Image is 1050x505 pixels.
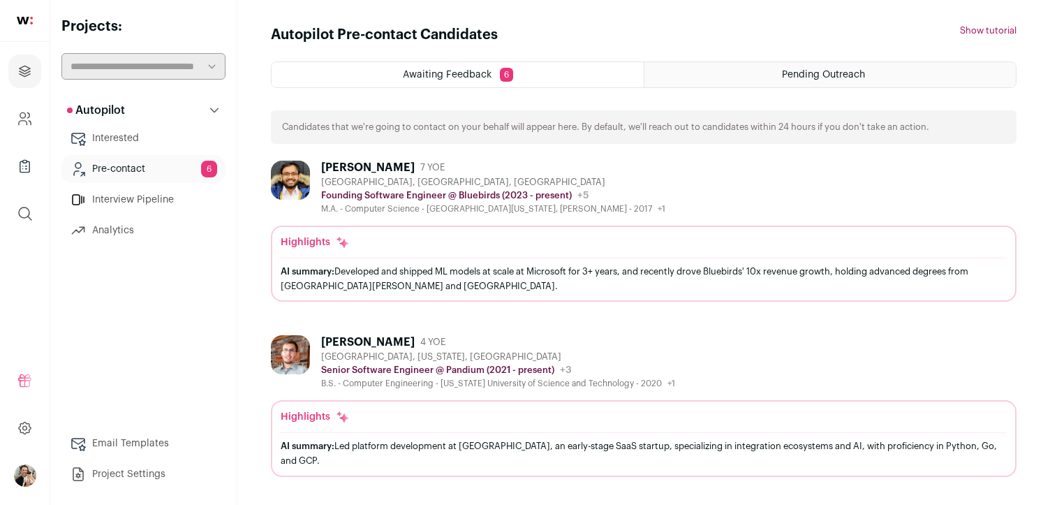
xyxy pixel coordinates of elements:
div: M.A. - Computer Science - [GEOGRAPHIC_DATA][US_STATE], [PERSON_NAME] - 2017 [321,203,665,214]
span: Pending Outreach [782,70,865,80]
p: Senior Software Engineer @ Pandium (2021 - present) [321,365,554,376]
a: Email Templates [61,430,225,458]
span: Awaiting Feedback [403,70,491,80]
span: +3 [560,365,572,375]
button: Show tutorial [960,25,1016,36]
a: Interview Pipeline [61,186,225,214]
img: wellfound-shorthand-0d5821cbd27db2630d0214b213865d53afaa358527fdda9d0ea32b1df1b89c2c.svg [17,17,33,24]
h2: Projects: [61,17,225,36]
h1: Autopilot Pre-contact Candidates [271,25,498,45]
img: 34c73bb980522a4b59e269251dc74d87ec987bdb9e71b99b00ffd23376f5a3a7 [271,161,310,200]
a: Interested [61,124,225,152]
a: Projects [8,54,41,88]
span: +5 [577,191,589,200]
div: Highlights [281,410,350,424]
span: 6 [201,161,217,177]
span: AI summary: [281,441,334,451]
div: Candidates that we're going to contact on your behalf will appear here. By default, we'll reach o... [271,110,1016,144]
span: +1 [667,379,675,388]
a: Pending Outreach [644,62,1016,87]
a: Project Settings [61,460,225,488]
div: [GEOGRAPHIC_DATA], [US_STATE], [GEOGRAPHIC_DATA] [321,351,675,363]
div: [PERSON_NAME] [321,335,415,349]
span: 6 [500,68,513,82]
div: Led platform development at [GEOGRAPHIC_DATA], an early-stage SaaS startup, specializing in integ... [281,439,1007,468]
p: Autopilot [67,102,125,119]
div: B.S. - Computer Engineering - [US_STATE] University of Science and Technology - 2020 [321,378,675,389]
div: [PERSON_NAME] [321,161,415,175]
span: AI summary: [281,267,334,276]
div: Highlights [281,235,350,249]
a: [PERSON_NAME] 4 YOE [GEOGRAPHIC_DATA], [US_STATE], [GEOGRAPHIC_DATA] Senior Software Engineer @ P... [271,335,1016,476]
a: [PERSON_NAME] 7 YOE [GEOGRAPHIC_DATA], [GEOGRAPHIC_DATA], [GEOGRAPHIC_DATA] Founding Software Eng... [271,161,1016,302]
a: Pre-contact6 [61,155,225,183]
span: 4 YOE [420,337,445,348]
img: f71e06fd659a38100e36948e4eec1c5c5a8286f5d173efd26a0921f285d4f1dd.jpg [271,335,310,374]
div: [GEOGRAPHIC_DATA], [GEOGRAPHIC_DATA], [GEOGRAPHIC_DATA] [321,177,665,188]
button: Autopilot [61,96,225,124]
a: Analytics [61,217,225,244]
p: Founding Software Engineer @ Bluebirds (2023 - present) [321,190,572,201]
img: 18356084-medium_jpg [14,464,36,487]
span: +1 [658,205,665,213]
a: Company and ATS Settings [8,102,41,136]
a: Company Lists [8,149,41,183]
div: Developed and shipped ML models at scale at Microsoft for 3+ years, and recently drove Bluebirds'... [281,264,1007,293]
button: Open dropdown [14,464,36,487]
span: 7 YOE [420,162,445,173]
